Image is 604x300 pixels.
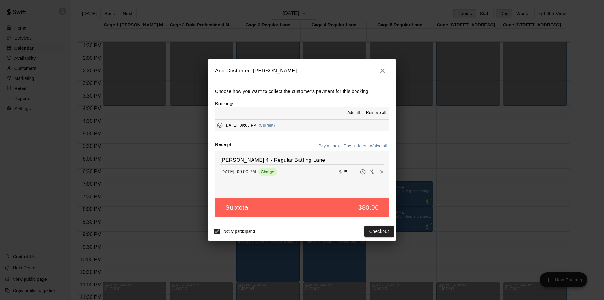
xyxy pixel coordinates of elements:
[220,156,384,164] h6: [PERSON_NAME] 4 - Regular Batting Lane
[317,141,342,151] button: Pay all now
[358,169,367,174] span: Pay later
[215,141,231,151] label: Receipt
[347,110,360,116] span: Add all
[258,169,277,174] span: Charge
[367,169,377,174] span: Waive payment
[368,141,389,151] button: Waive all
[366,110,386,116] span: Remove all
[364,108,389,118] button: Remove all
[339,169,342,175] p: $
[208,59,396,82] h2: Add Customer: [PERSON_NAME]
[225,123,257,127] span: [DATE]: 09:00 PM
[215,88,389,95] p: Choose how you want to collect the customer's payment for this booking
[344,108,364,118] button: Add all
[364,226,394,237] button: Checkout
[215,120,389,131] button: Added - Collect Payment[DATE]: 09:00 PM(Current)
[259,123,275,127] span: (Current)
[223,229,256,234] span: Notify participants
[220,168,256,175] p: [DATE]: 09:00 PM
[377,167,386,177] button: Remove
[225,203,250,212] h5: Subtotal
[358,203,379,212] h5: $80.00
[342,141,368,151] button: Pay all later
[215,121,225,130] button: Added - Collect Payment
[215,101,235,106] label: Bookings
